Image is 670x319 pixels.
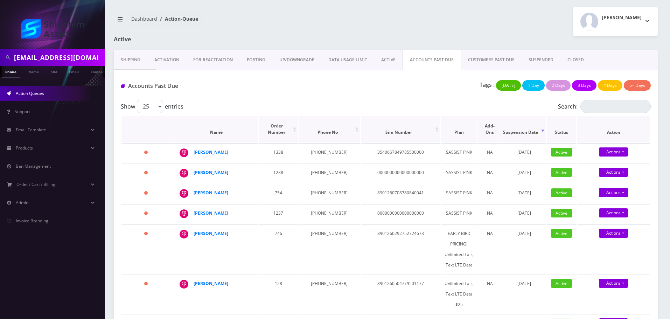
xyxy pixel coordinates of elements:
[551,209,572,217] span: Active
[441,204,477,224] td: SASSIST PINK
[502,184,546,203] td: [DATE]
[502,164,546,183] td: [DATE]
[602,15,642,21] h2: [PERSON_NAME]
[502,224,546,274] td: [DATE]
[441,116,477,143] th: Plan
[299,143,360,163] td: [PHONE_NUMBER]
[121,83,291,89] h1: Accounts Past Due
[114,50,147,70] a: Shipping
[522,50,560,70] a: SUSPENDED
[299,164,360,183] td: [PHONE_NUMBER]
[547,116,576,143] th: Status
[25,66,42,77] a: Name
[16,200,28,206] span: Admin
[441,143,477,163] td: SASSIST PINK
[186,50,240,70] a: FOR-REActivation
[14,51,103,64] input: Search in Company
[580,100,651,113] input: Search:
[121,84,125,88] img: Accounts Past Due
[299,224,360,274] td: [PHONE_NUMBER]
[157,15,198,22] li: Action-Queue
[65,66,82,77] a: Email
[16,90,44,96] span: Action Queues
[16,218,48,224] span: Invoice Branding
[259,184,298,203] td: 754
[480,81,495,89] p: Tags :
[361,204,440,224] td: 0000000000000000000
[572,80,596,91] button: 3 Days
[299,116,360,143] th: Phone No: activate to sort column ascending
[522,80,545,91] button: 1 Day
[259,275,298,313] td: 128
[259,116,298,143] th: Order Number: activate to sort column ascending
[599,147,628,157] a: Actions
[147,50,186,70] a: Activation
[577,116,650,143] th: Action
[361,143,440,163] td: 3540667849785500000
[321,50,374,70] a: DATA USAGE LIMIT
[502,275,546,313] td: [DATE]
[16,181,55,187] span: Order / Cart / Billing
[194,280,228,286] a: [PERSON_NAME]
[87,66,111,77] a: Company
[496,80,521,91] button: [DATE]
[441,164,477,183] td: SASSIST PINK
[15,109,30,115] span: Support
[478,116,502,143] th: Add-Ons
[194,149,228,155] a: [PERSON_NAME]
[259,164,298,183] td: 1238
[16,163,51,169] span: Ban Management
[299,184,360,203] td: [PHONE_NUMBER]
[194,190,228,196] a: [PERSON_NAME]
[573,7,658,36] button: [PERSON_NAME]
[2,66,20,77] a: Phone
[482,147,498,158] div: NA
[47,66,61,77] a: SIM
[272,50,321,70] a: UP/DOWNGRADE
[299,204,360,224] td: [PHONE_NUMBER]
[546,80,571,91] button: 2 Days
[240,50,272,70] a: PORTING
[259,143,298,163] td: 1338
[599,168,628,177] a: Actions
[194,169,228,175] a: [PERSON_NAME]
[502,143,546,163] td: [DATE]
[194,230,228,236] a: [PERSON_NAME]
[361,184,440,203] td: 8901260708780840041
[599,188,628,197] a: Actions
[551,168,572,177] span: Active
[624,80,651,91] button: 5+ Days
[299,275,360,313] td: [PHONE_NUMBER]
[174,116,258,143] th: Name
[137,100,163,113] select: Showentries
[374,50,403,70] a: ACTIVE
[482,278,498,289] div: NA
[599,279,628,288] a: Actions
[194,210,228,216] a: [PERSON_NAME]
[551,188,572,197] span: Active
[482,228,498,239] div: NA
[21,19,84,39] img: Shluchim Assist
[560,50,591,70] a: CLOSED
[403,50,461,70] a: ACCOUNTS PAST DUE
[441,184,477,203] td: SASSIST PINK
[114,36,288,43] h1: Active
[259,224,298,274] td: 746
[502,204,546,224] td: [DATE]
[599,229,628,238] a: Actions
[361,275,440,313] td: 8901260504779501177
[482,208,498,219] div: NA
[361,164,440,183] td: 0000000000000000000
[598,80,622,91] button: 4 Days
[551,148,572,157] span: Active
[502,116,546,143] th: Suspension Date
[121,100,183,113] label: Show entries
[441,224,477,274] td: EARLY BIRD PRICING!! Unlimited Talk, Text LTE Data
[461,50,522,70] a: CUSTOMERS PAST DUE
